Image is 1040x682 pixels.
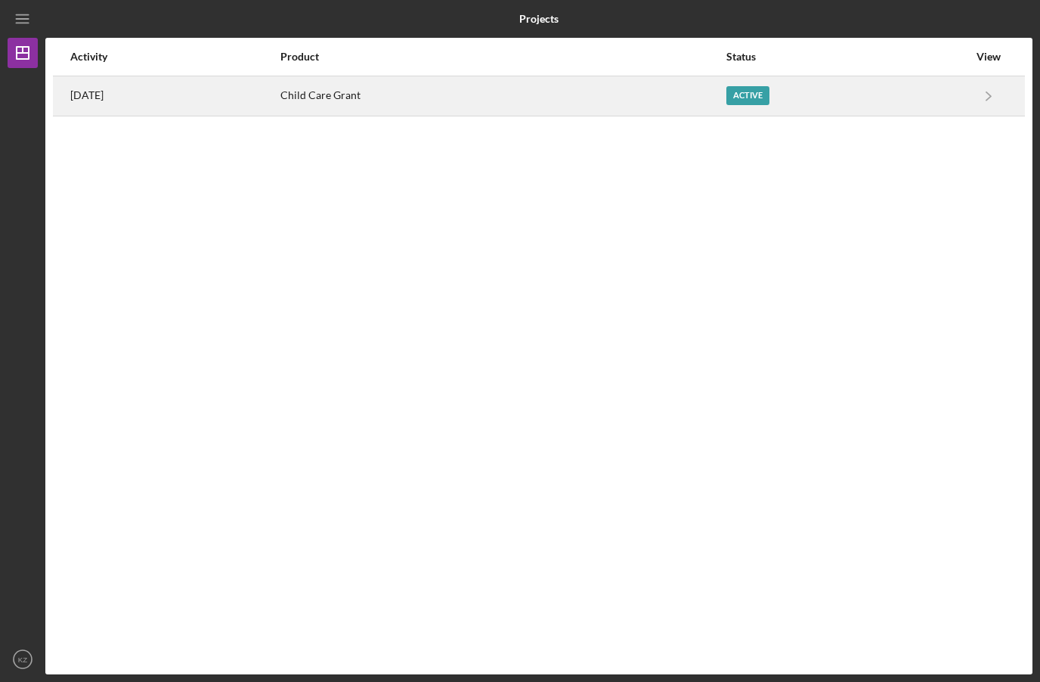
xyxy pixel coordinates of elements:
[726,86,769,105] div: Active
[70,51,279,63] div: Activity
[970,51,1007,63] div: View
[8,644,38,674] button: KZ
[18,656,27,664] text: KZ
[519,13,559,25] b: Projects
[280,51,725,63] div: Product
[280,77,725,115] div: Child Care Grant
[70,89,104,101] time: 2025-08-16 16:45
[726,51,968,63] div: Status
